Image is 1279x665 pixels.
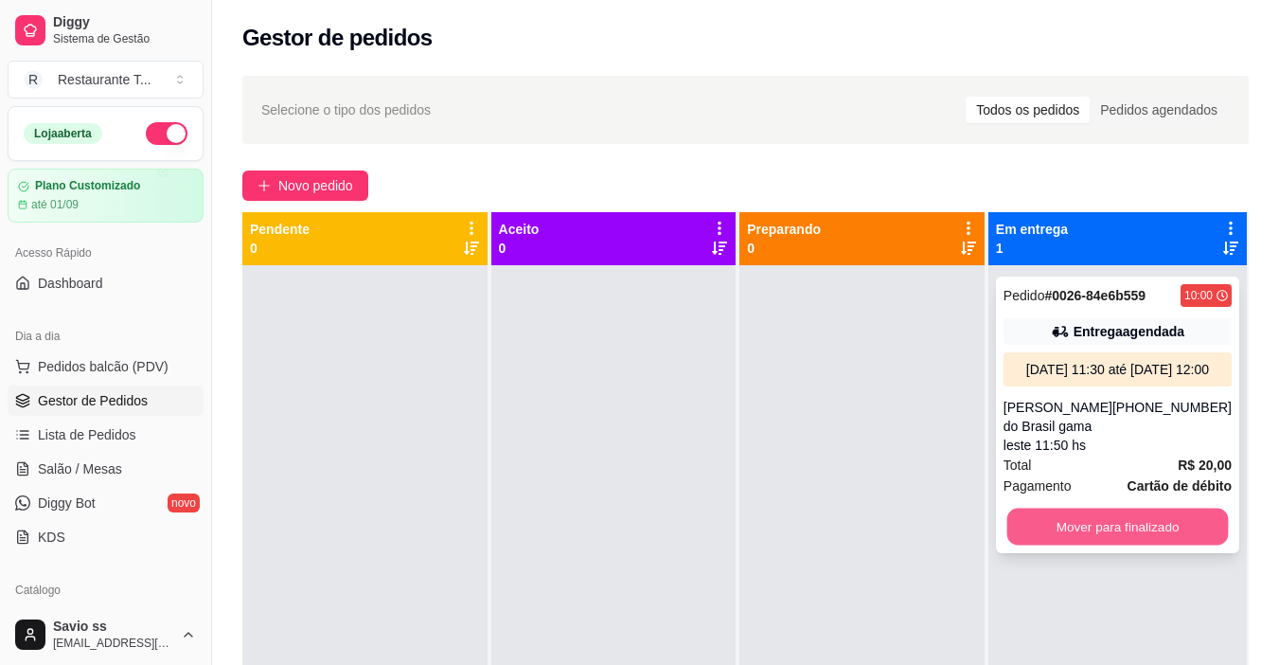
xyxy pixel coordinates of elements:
[242,171,368,201] button: Novo pedido
[250,220,310,239] p: Pendente
[38,391,148,410] span: Gestor de Pedidos
[1006,509,1228,546] button: Mover para finalizado
[53,31,196,46] span: Sistema de Gestão
[499,220,540,239] p: Aceito
[1004,476,1072,496] span: Pagamento
[38,528,65,547] span: KDS
[1184,288,1213,303] div: 10:00
[146,122,187,145] button: Alterar Status
[1128,478,1232,494] strong: Cartão de débito
[8,61,204,99] button: Select a team
[8,8,204,53] a: DiggySistema de Gestão
[8,522,204,552] a: KDS
[1178,458,1232,473] strong: R$ 20,00
[38,459,122,478] span: Salão / Mesas
[1044,288,1146,303] strong: # 0026-84e6b559
[1004,455,1032,476] span: Total
[31,197,79,212] article: até 01/09
[8,386,204,416] a: Gestor de Pedidos
[1090,97,1228,123] div: Pedidos agendados
[242,23,433,53] h2: Gestor de pedidos
[38,494,96,512] span: Diggy Bot
[747,239,821,258] p: 0
[38,425,136,444] span: Lista de Pedidos
[499,239,540,258] p: 0
[1074,322,1184,341] div: Entrega agendada
[8,612,204,657] button: Savio ss[EMAIL_ADDRESS][DOMAIN_NAME]
[250,239,310,258] p: 0
[278,175,353,196] span: Novo pedido
[747,220,821,239] p: Preparando
[8,420,204,450] a: Lista de Pedidos
[8,575,204,605] div: Catálogo
[38,357,169,376] span: Pedidos balcão (PDV)
[38,274,103,293] span: Dashboard
[8,321,204,351] div: Dia a dia
[996,239,1068,258] p: 1
[258,179,271,192] span: plus
[58,70,151,89] div: Restaurante T ...
[1011,360,1224,379] div: [DATE] 11:30 até [DATE] 12:00
[261,99,431,120] span: Selecione o tipo dos pedidos
[966,97,1090,123] div: Todos os pedidos
[53,619,173,636] span: Savio ss
[53,14,196,31] span: Diggy
[996,220,1068,239] p: Em entrega
[8,488,204,518] a: Diggy Botnovo
[53,636,173,651] span: [EMAIL_ADDRESS][DOMAIN_NAME]
[1112,398,1232,455] div: [PHONE_NUMBER]
[35,179,140,193] article: Plano Customizado
[8,268,204,298] a: Dashboard
[8,351,204,382] button: Pedidos balcão (PDV)
[8,454,204,484] a: Salão / Mesas
[1004,288,1045,303] span: Pedido
[8,169,204,223] a: Plano Customizadoaté 01/09
[24,70,43,89] span: R
[1004,398,1112,455] div: [PERSON_NAME] do Brasil gama leste 11:50 hs
[8,238,204,268] div: Acesso Rápido
[24,123,102,144] div: Loja aberta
